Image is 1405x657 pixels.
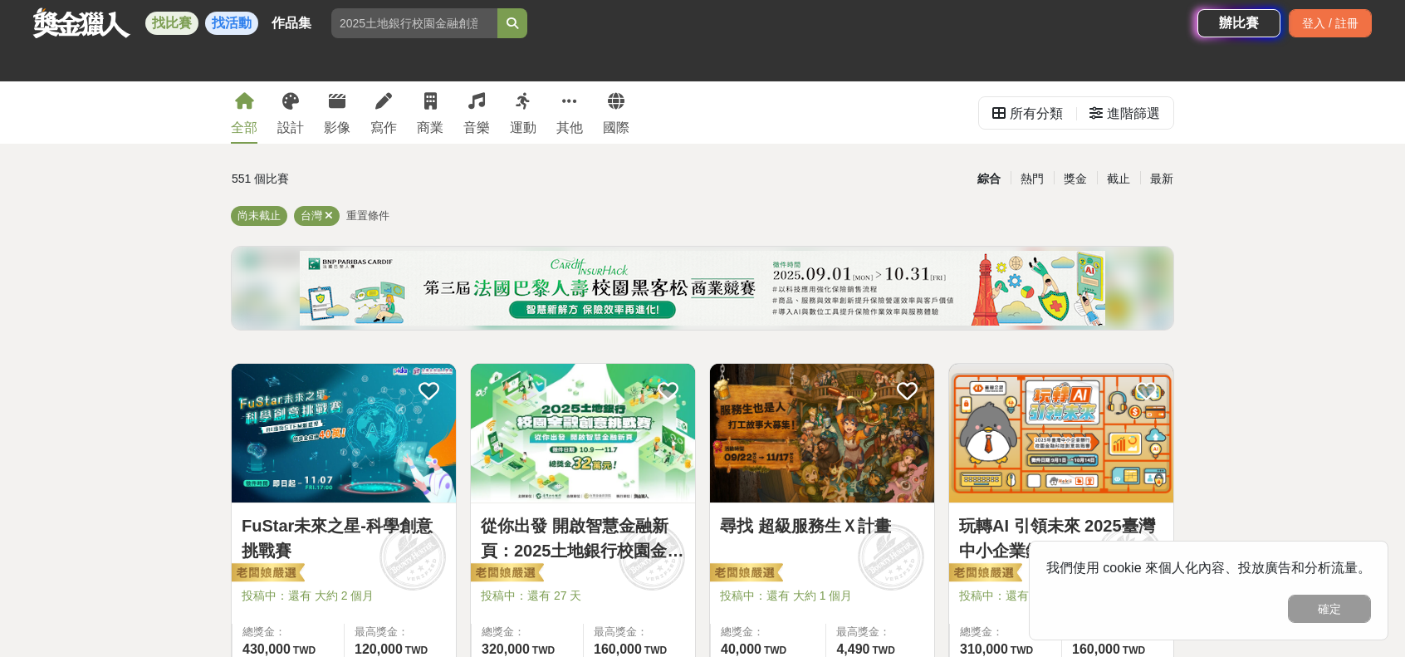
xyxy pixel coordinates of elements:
[836,624,924,640] span: 最高獎金：
[510,81,536,144] a: 運動
[231,118,257,138] div: 全部
[242,513,446,563] a: FuStar未來之星-科學創意挑戰賽
[145,12,198,35] a: 找比賽
[873,645,895,656] span: TWD
[644,645,667,656] span: TWD
[764,645,786,656] span: TWD
[417,81,443,144] a: 商業
[603,118,629,138] div: 國際
[324,118,350,138] div: 影像
[707,562,783,586] img: 老闆娘嚴選
[242,624,334,640] span: 總獎金：
[959,587,1163,605] span: 投稿中：還有 4 天
[720,513,924,538] a: 尋找 超級服務生Ｘ計畫
[237,209,281,222] span: 尚未截止
[1046,561,1371,575] span: 我們使用 cookie 來個人化內容、投放廣告和分析流量。
[331,8,497,38] input: 2025土地銀行校園金融創意挑戰賽：從你出發 開啟智慧金融新頁
[556,118,583,138] div: 其他
[1011,164,1054,194] div: 熱門
[471,364,695,503] img: Cover Image
[231,81,257,144] a: 全部
[510,118,536,138] div: 運動
[232,364,456,503] a: Cover Image
[242,642,291,656] span: 430,000
[355,624,446,640] span: 最高獎金：
[594,642,642,656] span: 160,000
[949,364,1173,503] img: Cover Image
[324,81,350,144] a: 影像
[242,587,446,605] span: 投稿中：還有 大約 2 個月
[721,624,815,640] span: 總獎金：
[721,642,761,656] span: 40,000
[346,209,389,222] span: 重置條件
[405,645,428,656] span: TWD
[710,364,934,503] a: Cover Image
[556,81,583,144] a: 其他
[301,209,322,222] span: 台灣
[1140,164,1183,194] div: 最新
[836,642,869,656] span: 4,490
[471,364,695,503] a: Cover Image
[265,12,318,35] a: 作品集
[1011,645,1033,656] span: TWD
[463,81,490,144] a: 音樂
[232,364,456,503] img: Cover Image
[1054,164,1097,194] div: 獎金
[482,642,530,656] span: 320,000
[1097,164,1140,194] div: 截止
[277,81,304,144] a: 設計
[1288,595,1371,623] button: 確定
[946,562,1022,586] img: 老闆娘嚴選
[300,251,1105,326] img: c5de0e1a-e514-4d63-bbd2-29f80b956702.png
[232,164,545,194] div: 551 個比賽
[959,513,1163,563] a: 玩轉AI 引領未來 2025臺灣中小企業銀行校園金融科技創意挑戰賽
[967,164,1011,194] div: 綜合
[603,81,629,144] a: 國際
[532,645,555,656] span: TWD
[205,12,258,35] a: 找活動
[481,513,685,563] a: 從你出發 開啟智慧金融新頁：2025土地銀行校園金融創意挑戰賽
[594,624,685,640] span: 最高獎金：
[293,645,316,656] span: TWD
[949,364,1173,503] a: Cover Image
[1289,9,1372,37] div: 登入 / 註冊
[482,624,573,640] span: 總獎金：
[1072,642,1120,656] span: 160,000
[468,562,544,586] img: 老闆娘嚴選
[355,642,403,656] span: 120,000
[1010,97,1063,130] div: 所有分類
[370,81,397,144] a: 寫作
[1123,645,1145,656] span: TWD
[417,118,443,138] div: 商業
[710,364,934,503] img: Cover Image
[960,642,1008,656] span: 310,000
[1107,97,1160,130] div: 進階篩選
[1197,9,1280,37] a: 辦比賽
[228,562,305,586] img: 老闆娘嚴選
[960,624,1051,640] span: 總獎金：
[481,587,685,605] span: 投稿中：還有 27 天
[720,587,924,605] span: 投稿中：還有 大約 1 個月
[370,118,397,138] div: 寫作
[463,118,490,138] div: 音樂
[277,118,304,138] div: 設計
